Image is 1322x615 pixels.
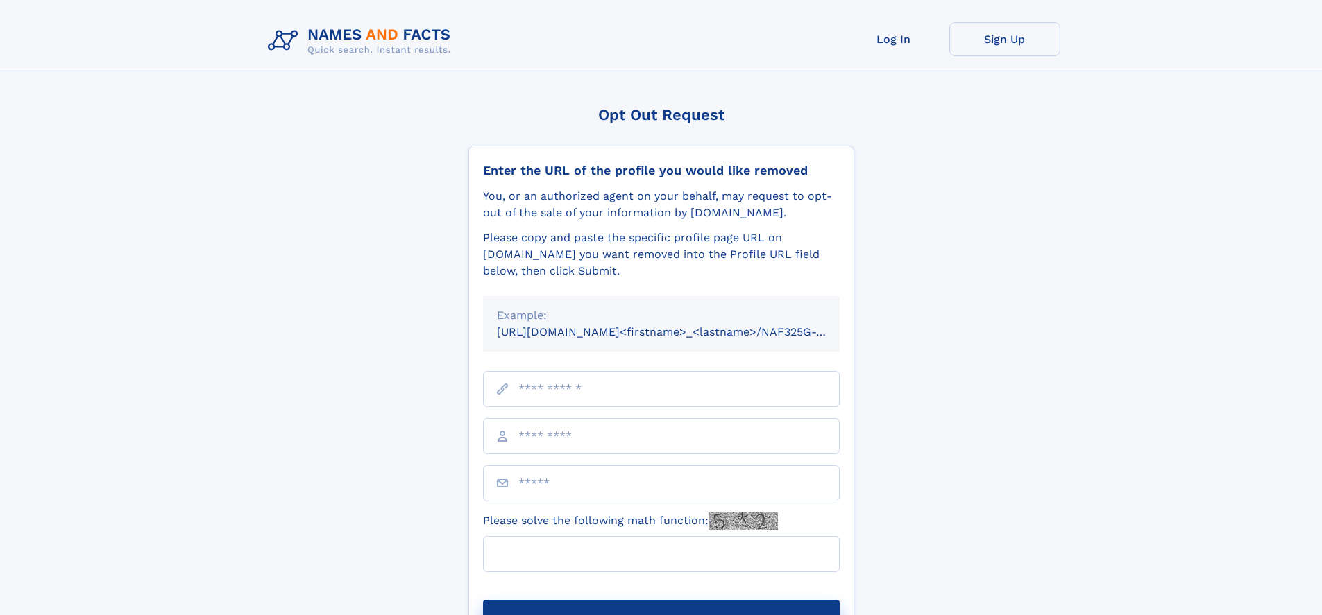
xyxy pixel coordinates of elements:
[468,106,854,123] div: Opt Out Request
[949,22,1060,56] a: Sign Up
[483,512,778,530] label: Please solve the following math function:
[497,325,866,338] small: [URL][DOMAIN_NAME]<firstname>_<lastname>/NAF325G-xxxxxxxx
[262,22,462,60] img: Logo Names and Facts
[483,188,840,221] div: You, or an authorized agent on your behalf, may request to opt-out of the sale of your informatio...
[838,22,949,56] a: Log In
[483,229,840,279] div: Please copy and paste the specific profile page URL on [DOMAIN_NAME] you want removed into the Pr...
[483,163,840,178] div: Enter the URL of the profile you would like removed
[497,307,826,324] div: Example:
